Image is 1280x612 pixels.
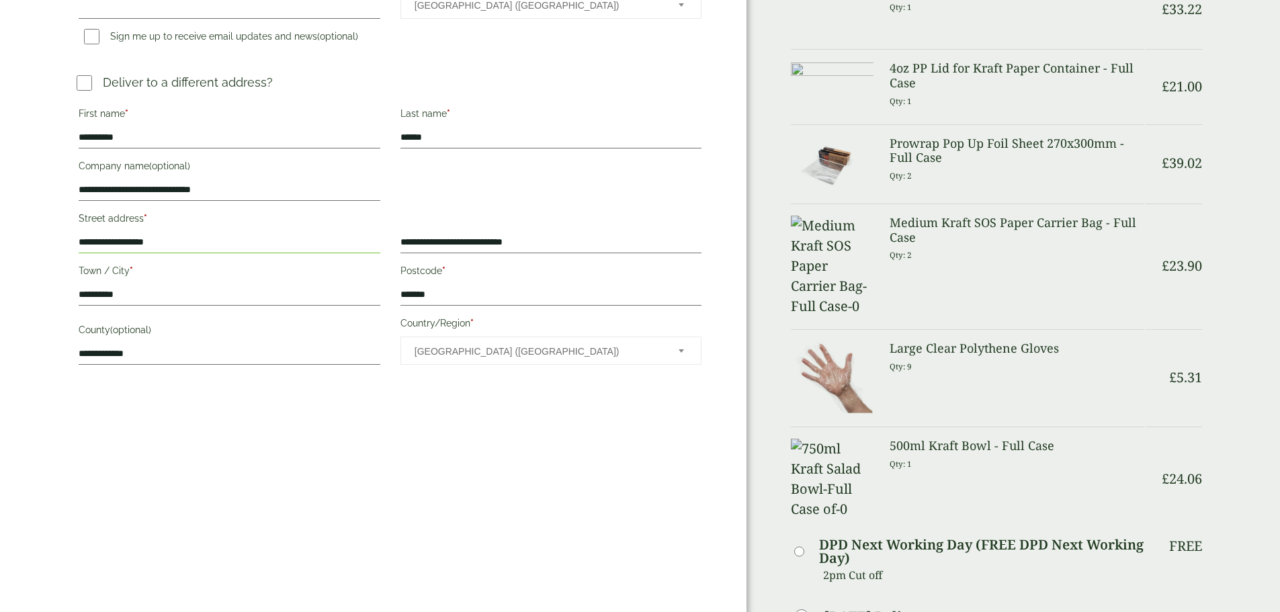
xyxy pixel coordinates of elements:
abbr: required [442,265,445,276]
input: Sign me up to receive email updates and news(optional) [84,29,99,44]
img: 750ml Kraft Salad Bowl-Full Case of-0 [791,439,873,519]
small: Qty: 2 [890,171,912,181]
label: County [79,320,380,343]
span: £ [1162,470,1169,488]
h3: 4oz PP Lid for Kraft Paper Container - Full Case [890,61,1144,90]
span: Country/Region [400,337,701,365]
h3: 500ml Kraft Bowl - Full Case [890,439,1144,453]
small: Qty: 2 [890,250,912,260]
abbr: required [125,108,128,119]
h3: Medium Kraft SOS Paper Carrier Bag - Full Case [890,216,1144,245]
h3: Prowrap Pop Up Foil Sheet 270x300mm - Full Case [890,136,1144,165]
abbr: required [470,318,474,329]
label: Town / City [79,261,380,284]
p: Free [1169,538,1202,554]
label: Company name [79,157,380,179]
span: £ [1169,368,1177,386]
label: Postcode [400,261,701,284]
label: Street address [79,209,380,232]
img: Medium Kraft SOS Paper Carrier Bag-Full Case-0 [791,216,873,316]
p: Deliver to a different address? [103,73,273,91]
bdi: 24.06 [1162,470,1202,488]
abbr: required [447,108,450,119]
span: United Kingdom (UK) [415,337,660,365]
abbr: required [130,265,133,276]
bdi: 23.90 [1162,257,1202,275]
span: (optional) [149,161,190,171]
abbr: required [144,213,147,224]
label: Sign me up to receive email updates and news [79,31,364,46]
bdi: 5.31 [1169,368,1202,386]
label: First name [79,104,380,127]
label: DPD Next Working Day (FREE DPD Next Working Day) [819,538,1144,565]
span: £ [1162,154,1169,172]
small: Qty: 1 [890,2,912,12]
small: Qty: 9 [890,361,912,371]
small: Qty: 1 [890,459,912,469]
span: (optional) [110,324,151,335]
h3: Large Clear Polythene Gloves [890,341,1144,356]
label: Last name [400,104,701,127]
span: £ [1162,257,1169,275]
label: Country/Region [400,314,701,337]
span: (optional) [317,31,358,42]
p: 2pm Cut off [823,565,1144,585]
bdi: 21.00 [1162,77,1202,95]
bdi: 39.02 [1162,154,1202,172]
span: £ [1162,77,1169,95]
small: Qty: 1 [890,96,912,106]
